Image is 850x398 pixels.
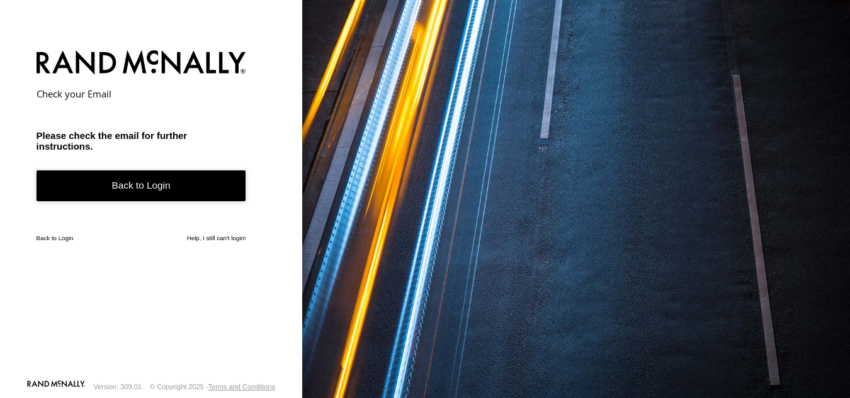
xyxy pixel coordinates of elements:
h3: Please check the email for further instructions. [37,130,246,152]
a: Visit our Website [27,380,85,393]
div: Version: 309.01 [94,383,142,390]
a: Help, I still can't login! [187,235,246,241]
div: © Copyright 2025 - [150,383,275,390]
a: Terms and Conditions [208,383,275,390]
h2: Check your Email [37,87,246,100]
img: Rand McNally [37,48,246,80]
a: Back to Login [37,235,74,241]
a: Back to Login [37,170,246,201]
